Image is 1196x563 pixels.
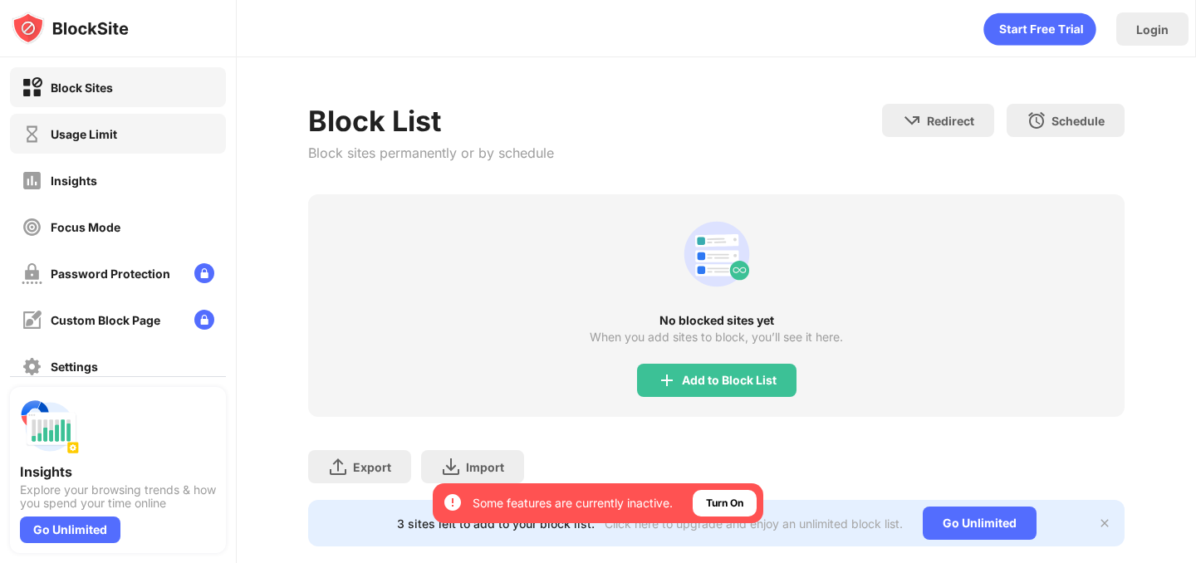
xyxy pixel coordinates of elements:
[22,77,42,98] img: block-on.svg
[22,170,42,191] img: insights-off.svg
[20,483,216,510] div: Explore your browsing trends & how you spend your time online
[22,263,42,284] img: password-protection-off.svg
[308,104,554,138] div: Block List
[927,114,974,128] div: Redirect
[22,356,42,377] img: settings-off.svg
[473,495,673,512] div: Some features are currently inactive.
[1098,516,1111,530] img: x-button.svg
[923,507,1037,540] div: Go Unlimited
[51,127,117,141] div: Usage Limit
[353,460,391,474] div: Export
[51,174,97,188] div: Insights
[466,460,504,474] div: Import
[605,516,903,531] div: Click here to upgrade and enjoy an unlimited block list.
[51,220,120,234] div: Focus Mode
[22,310,42,330] img: customize-block-page-off.svg
[22,217,42,237] img: focus-off.svg
[51,81,113,95] div: Block Sites
[20,516,120,543] div: Go Unlimited
[1051,114,1105,128] div: Schedule
[308,314,1124,327] div: No blocked sites yet
[12,12,129,45] img: logo-blocksite.svg
[590,330,843,344] div: When you add sites to block, you’ll see it here.
[706,495,743,512] div: Turn On
[20,397,80,457] img: push-insights.svg
[1136,22,1169,37] div: Login
[983,12,1096,46] div: animation
[51,313,160,327] div: Custom Block Page
[22,124,42,144] img: time-usage-off.svg
[443,492,463,512] img: error-circle-white.svg
[397,516,595,531] div: 3 sites left to add to your block list.
[20,463,216,480] div: Insights
[51,267,170,281] div: Password Protection
[194,310,214,330] img: lock-menu.svg
[194,263,214,283] img: lock-menu.svg
[682,374,777,387] div: Add to Block List
[308,144,554,161] div: Block sites permanently or by schedule
[51,360,98,374] div: Settings
[677,214,757,294] div: animation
